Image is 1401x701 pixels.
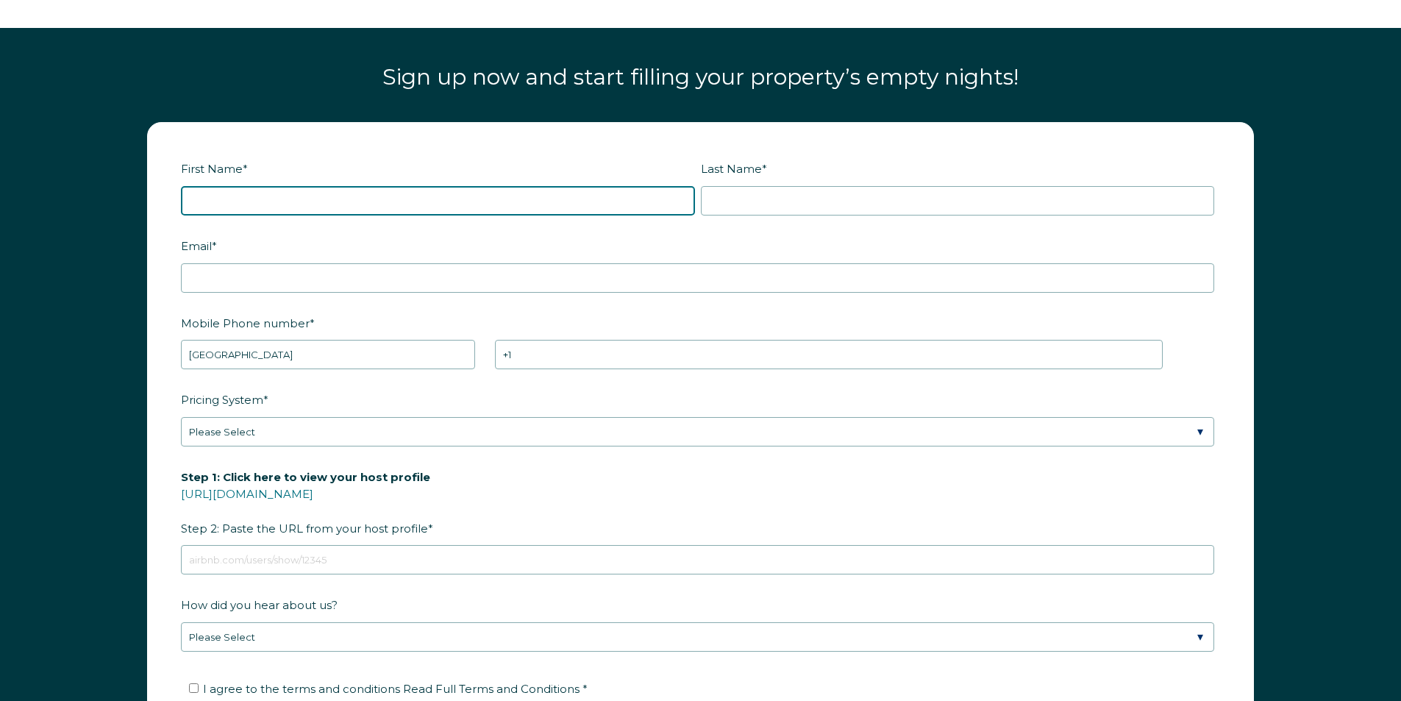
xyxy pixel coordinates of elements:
[403,682,580,696] span: Read Full Terms and Conditions
[189,683,199,693] input: I agree to the terms and conditions Read Full Terms and Conditions *
[181,594,338,616] span: How did you hear about us?
[181,312,310,335] span: Mobile Phone number
[181,235,212,257] span: Email
[400,682,582,696] a: Read Full Terms and Conditions
[181,487,313,501] a: [URL][DOMAIN_NAME]
[382,63,1019,90] span: Sign up now and start filling your property’s empty nights!
[701,157,762,180] span: Last Name
[181,466,430,540] span: Step 2: Paste the URL from your host profile
[181,466,430,488] span: Step 1: Click here to view your host profile
[181,388,263,411] span: Pricing System
[181,157,243,180] span: First Name
[181,545,1214,574] input: airbnb.com/users/show/12345
[203,682,588,696] span: I agree to the terms and conditions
